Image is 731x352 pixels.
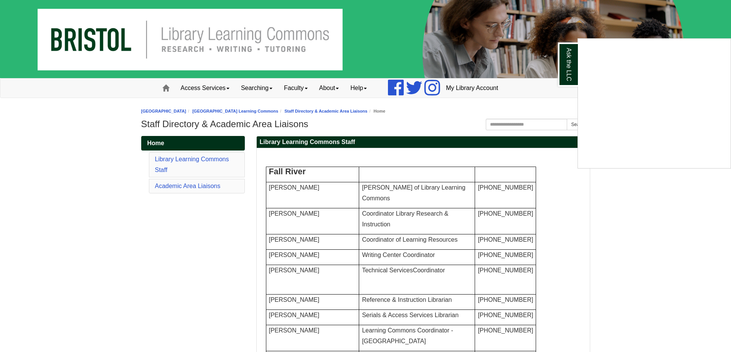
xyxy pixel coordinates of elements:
span: [PERSON_NAME] [269,236,320,243]
div: Ask the LLC [578,38,731,169]
span: [PHONE_NUMBER] [478,210,533,217]
span: [PHONE_NUMBER] [478,267,533,273]
span: Coordinator Library Research & Instruction [362,210,448,228]
span: [PERSON_NAME] [269,252,320,258]
span: [PERSON_NAME] [269,267,320,273]
span: [PERSON_NAME] [269,296,320,303]
a: About [314,79,345,98]
li: Home [367,108,385,115]
span: [PERSON_NAME] [269,312,320,318]
button: Search [567,119,590,130]
iframe: Chat Widget [578,39,731,168]
font: [PERSON_NAME] [269,184,320,191]
a: Library Learning Commons Staff [155,156,229,173]
span: Learning Commons Coordinator - [GEOGRAPHIC_DATA] [362,327,453,344]
a: Academic Area Liaisons [155,183,221,189]
nav: breadcrumb [141,108,590,115]
span: Coordinator [413,267,445,273]
a: [GEOGRAPHIC_DATA] Learning Commons [192,109,278,113]
a: Staff Directory & Academic Area Liaisons [284,109,367,113]
h1: Staff Directory & Academic Area Liaisons [141,119,590,129]
span: Technical Services [362,267,445,273]
span: Fall River [269,167,306,176]
a: Access Services [175,79,235,98]
a: [GEOGRAPHIC_DATA] [141,109,186,113]
a: Faculty [278,79,314,98]
span: [PHONE_NUMBER] [478,184,533,191]
span: [PHONE_NUMBER] [478,296,533,303]
span: [PERSON_NAME] of Library Learning Commons [362,184,465,201]
span: [PHONE_NUMBER] [478,312,533,318]
a: Ask the LLC [558,43,578,87]
span: Home [147,140,164,146]
span: [PHONE_NUMBER] [478,252,533,258]
span: Writing Center Coordinator [362,252,435,258]
span: [PHONE_NUMBER] [478,327,533,334]
span: Serials & Access Services Librarian [362,312,459,318]
a: Searching [235,79,278,98]
a: Help [345,79,373,98]
span: Reference & Instruction Librarian [362,296,452,303]
a: My Library Account [440,79,504,98]
span: [PERSON_NAME] [269,327,320,334]
div: Guide Pages [141,136,245,195]
h2: Library Learning Commons Staff [257,136,590,148]
span: Coordinator of Learning Resources [362,236,457,243]
span: [PHONE_NUMBER] [478,236,533,243]
span: [PERSON_NAME] [269,210,320,217]
a: Home [141,136,245,151]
